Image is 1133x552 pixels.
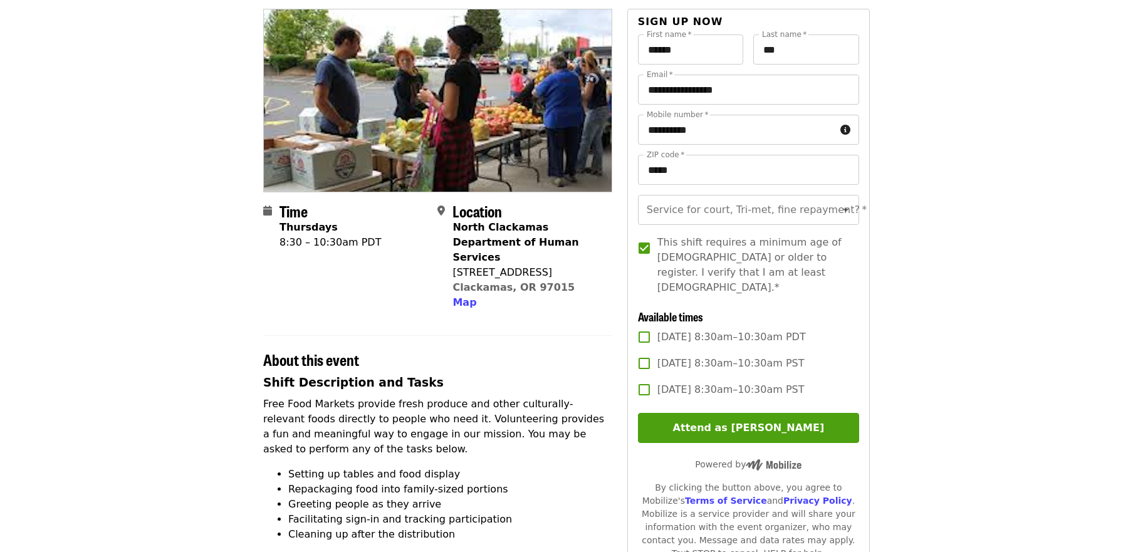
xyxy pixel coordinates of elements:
input: ZIP code [638,155,859,185]
a: Terms of Service [685,496,767,506]
button: Attend as [PERSON_NAME] [638,413,859,443]
a: Clackamas, OR 97015 [452,281,575,293]
strong: Thursdays [279,221,338,233]
span: [DATE] 8:30am–10:30am PDT [657,330,806,345]
a: Privacy Policy [783,496,852,506]
li: Facilitating sign-in and tracking participation [288,512,612,527]
span: Location [452,200,502,222]
input: First name [638,34,744,65]
button: Map [452,295,476,310]
span: This shift requires a minimum age of [DEMOGRAPHIC_DATA] or older to register. I verify that I am ... [657,235,849,295]
input: Email [638,75,859,105]
p: Free Food Markets provide fresh produce and other culturally-relevant foods directly to people wh... [263,397,612,457]
button: Open [837,201,855,219]
input: Last name [753,34,859,65]
span: Time [279,200,308,222]
span: Available times [638,308,703,325]
strong: North Clackamas Department of Human Services [452,221,578,263]
img: Powered by Mobilize [746,459,801,471]
span: Map [452,296,476,308]
input: Mobile number [638,115,835,145]
label: Last name [762,31,807,38]
label: Email [647,71,673,78]
label: First name [647,31,692,38]
label: Mobile number [647,111,708,118]
i: calendar icon [263,205,272,217]
span: Sign up now [638,16,723,28]
span: [DATE] 8:30am–10:30am PST [657,356,805,371]
span: [DATE] 8:30am–10:30am PST [657,382,805,397]
span: About this event [263,348,359,370]
li: Setting up tables and food display [288,467,612,482]
div: [STREET_ADDRESS] [452,265,602,280]
label: ZIP code [647,151,684,159]
li: Cleaning up after the distribution [288,527,612,542]
i: map-marker-alt icon [437,205,445,217]
li: Greeting people as they arrive [288,497,612,512]
img: North Clackamas DHS - Free Food Market (16+) organized by Oregon Food Bank [264,9,612,191]
li: Repackaging food into family-sized portions [288,482,612,497]
span: Powered by [695,459,801,469]
h3: Shift Description and Tasks [263,374,612,392]
div: 8:30 – 10:30am PDT [279,235,381,250]
i: circle-info icon [840,124,850,136]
